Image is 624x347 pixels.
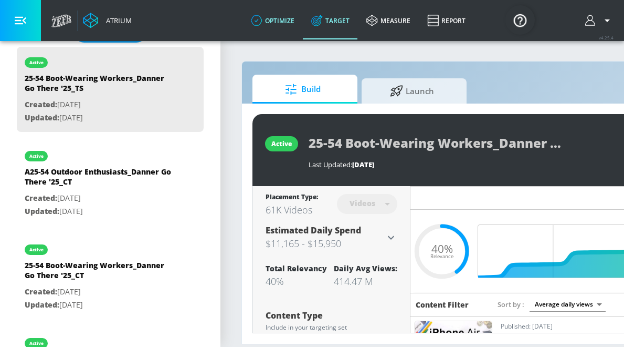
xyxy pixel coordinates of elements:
[266,224,397,251] div: Estimated Daily Spend$11,165 - $15,950
[419,2,474,39] a: Report
[25,113,59,123] span: Updated:
[266,236,385,251] h3: $11,165 - $15,950
[17,140,204,226] div: activeA25-54 Outdoor Enthusiasts_Danner Go There '25_CTCreated:[DATE]Updated:[DATE]
[266,192,318,203] div: Placement Type:
[29,341,44,346] div: active
[25,73,172,98] div: 25-54 Boot-Wearing Workers_Danner Go There '25_TS
[242,2,303,39] a: optimize
[25,299,172,312] p: [DATE]
[416,300,469,310] h6: Content Filter
[25,167,172,192] div: A25-54 Outdoor Enthusiasts_Danner Go There '25_CT
[266,275,327,288] div: 40%
[498,300,524,309] span: Sort by
[266,311,397,320] div: Content Type
[25,287,57,297] span: Created:
[266,203,318,216] div: 61K Videos
[25,111,172,125] p: [DATE]
[17,234,204,319] div: active25-54 Boot-Wearing Workers_Danner Go There '25_CTCreated:[DATE]Updated:[DATE]
[505,5,535,35] button: Open Resource Center
[352,160,374,169] span: [DATE]
[29,247,44,252] div: active
[358,2,419,39] a: measure
[102,16,132,25] div: Atrium
[266,263,327,273] div: Total Relevancy
[334,275,397,288] div: 414.47 M
[17,47,204,132] div: active25-54 Boot-Wearing Workers_Danner Go There '25_TSCreated:[DATE]Updated:[DATE]
[344,199,380,208] div: Videos
[25,205,172,218] p: [DATE]
[25,206,59,216] span: Updated:
[266,324,397,331] div: Include in your targeting set
[372,78,452,104] span: Launch
[83,13,132,28] a: Atrium
[29,60,44,65] div: active
[25,300,59,310] span: Updated:
[266,224,361,236] span: Estimated Daily Spend
[263,77,343,102] span: Build
[25,99,57,109] span: Created:
[303,2,358,39] a: Target
[29,154,44,159] div: active
[334,263,397,273] div: Daily Avg Views:
[530,297,606,311] div: Average daily views
[25,260,172,285] div: 25-54 Boot-Wearing Workers_Danner Go There '25_CT
[430,254,453,259] span: Relevance
[431,243,453,254] span: 40%
[25,98,172,111] p: [DATE]
[25,285,172,299] p: [DATE]
[25,192,172,205] p: [DATE]
[25,193,57,203] span: Created:
[599,35,614,40] span: v 4.25.4
[271,139,292,148] div: active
